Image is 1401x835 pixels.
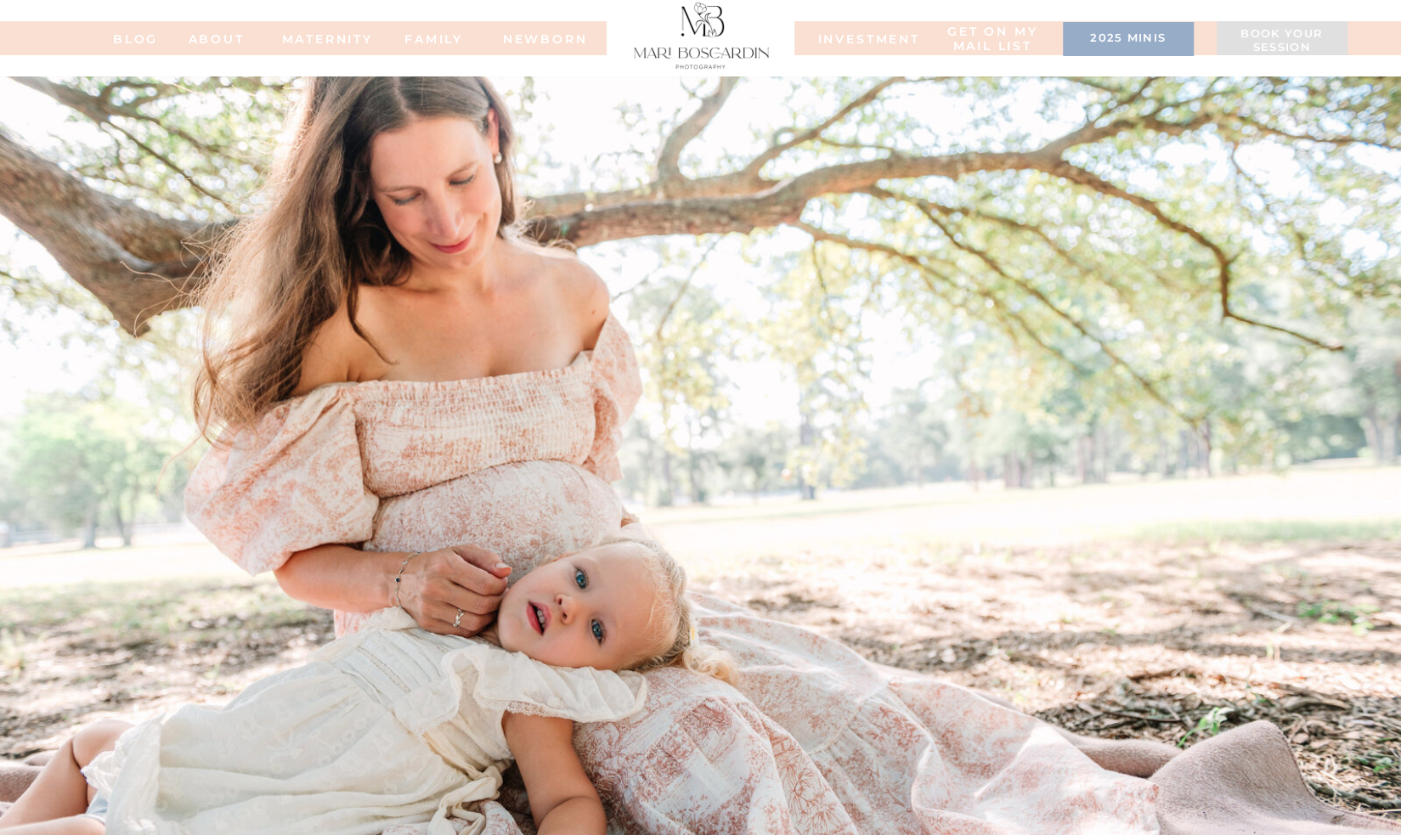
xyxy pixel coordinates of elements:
[170,32,263,44] a: ABOUT
[1071,31,1185,48] a: 2025 minis
[945,25,1041,54] a: Get on my MAIL list
[400,32,468,44] a: FAMILy
[102,32,170,44] a: BLOG
[1225,27,1339,56] a: Book your session
[497,32,594,44] a: NEWBORN
[818,32,903,44] a: INVESTMENT
[282,32,350,44] a: MATERNITY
